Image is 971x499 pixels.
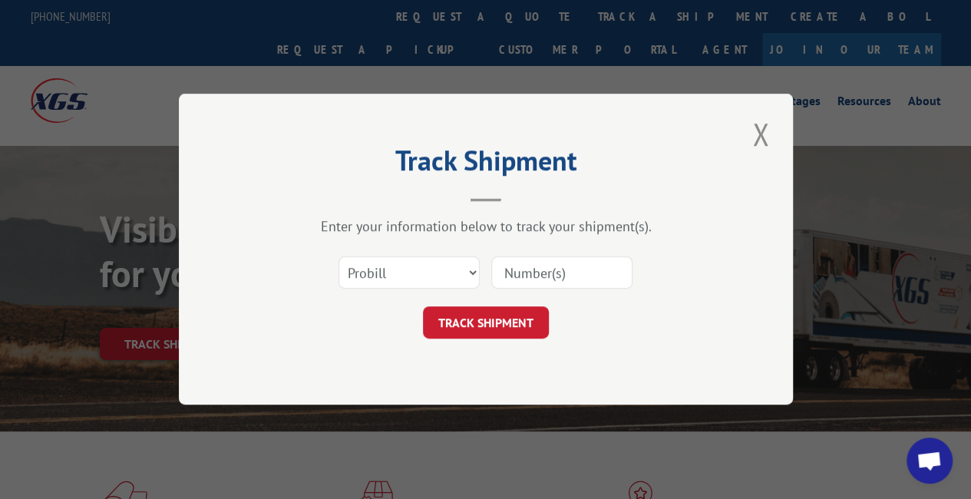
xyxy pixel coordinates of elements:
[907,438,953,484] a: Open chat
[256,218,716,236] div: Enter your information below to track your shipment(s).
[423,307,549,339] button: TRACK SHIPMENT
[748,113,774,155] button: Close modal
[256,150,716,179] h2: Track Shipment
[491,257,632,289] input: Number(s)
